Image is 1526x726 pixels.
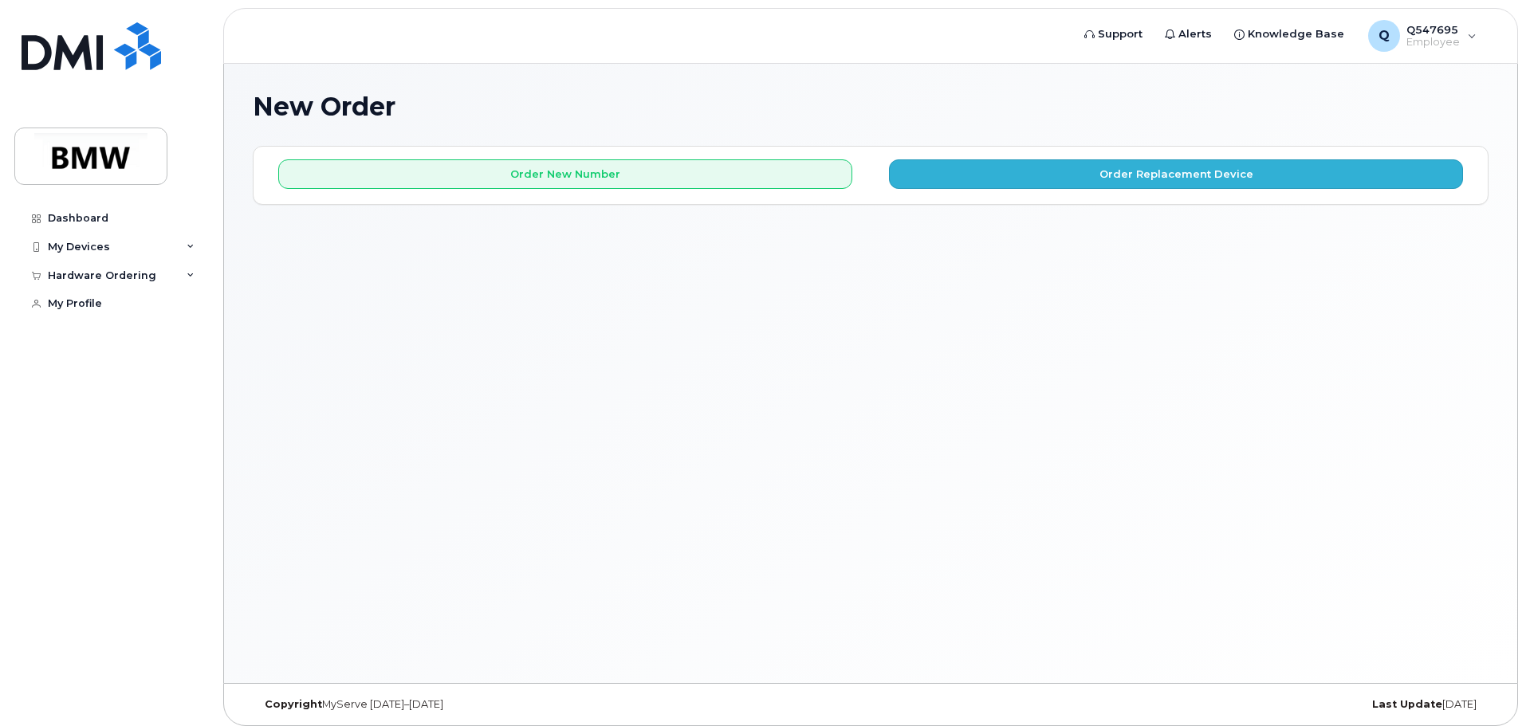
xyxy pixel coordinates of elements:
button: Order New Number [278,159,852,189]
button: Order Replacement Device [889,159,1463,189]
div: [DATE] [1076,698,1489,711]
h1: New Order [253,92,1489,120]
div: MyServe [DATE]–[DATE] [253,698,665,711]
iframe: Messenger Launcher [1457,657,1514,714]
strong: Last Update [1372,698,1442,710]
strong: Copyright [265,698,322,710]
